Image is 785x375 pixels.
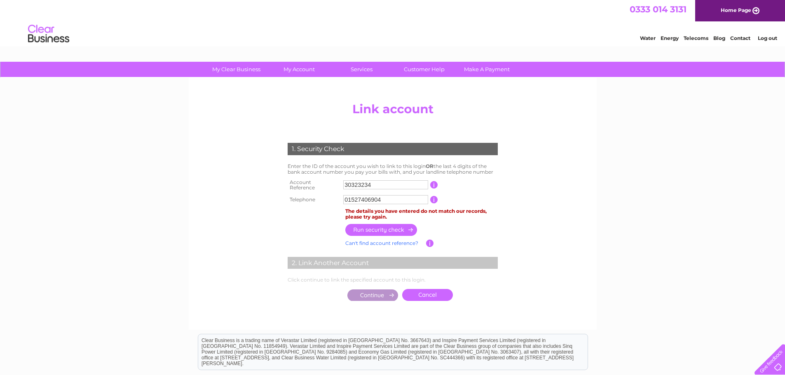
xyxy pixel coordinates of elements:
div: The details you have entered do not match our records, please try again. [345,208,498,220]
a: Services [328,62,396,77]
a: Can't find account reference? [345,240,418,246]
b: OR [426,163,434,169]
td: Enter the ID of the account you wish to link to this login the last 4 digits of the bank account ... [286,161,500,177]
a: 0333 014 3131 [630,4,687,14]
a: Cancel [402,289,453,301]
a: Water [640,35,656,41]
th: Telephone [286,193,342,206]
a: Contact [730,35,750,41]
div: Clear Business is a trading name of Verastar Limited (registered in [GEOGRAPHIC_DATA] No. 3667643... [198,5,588,40]
input: Information [430,181,438,189]
a: Telecoms [684,35,708,41]
a: My Clear Business [202,62,270,77]
input: Information [430,196,438,203]
div: 1. Security Check [288,143,498,155]
th: Account Reference [286,177,342,193]
img: logo.png [28,21,70,47]
td: Click continue to link the specified account to this login. [286,275,500,285]
a: Log out [758,35,777,41]
a: My Account [265,62,333,77]
input: Information [426,240,434,247]
a: Blog [713,35,725,41]
input: Submit [347,289,398,301]
a: Customer Help [390,62,458,77]
a: Energy [661,35,679,41]
a: Make A Payment [453,62,521,77]
div: 2. Link Another Account [288,257,498,269]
